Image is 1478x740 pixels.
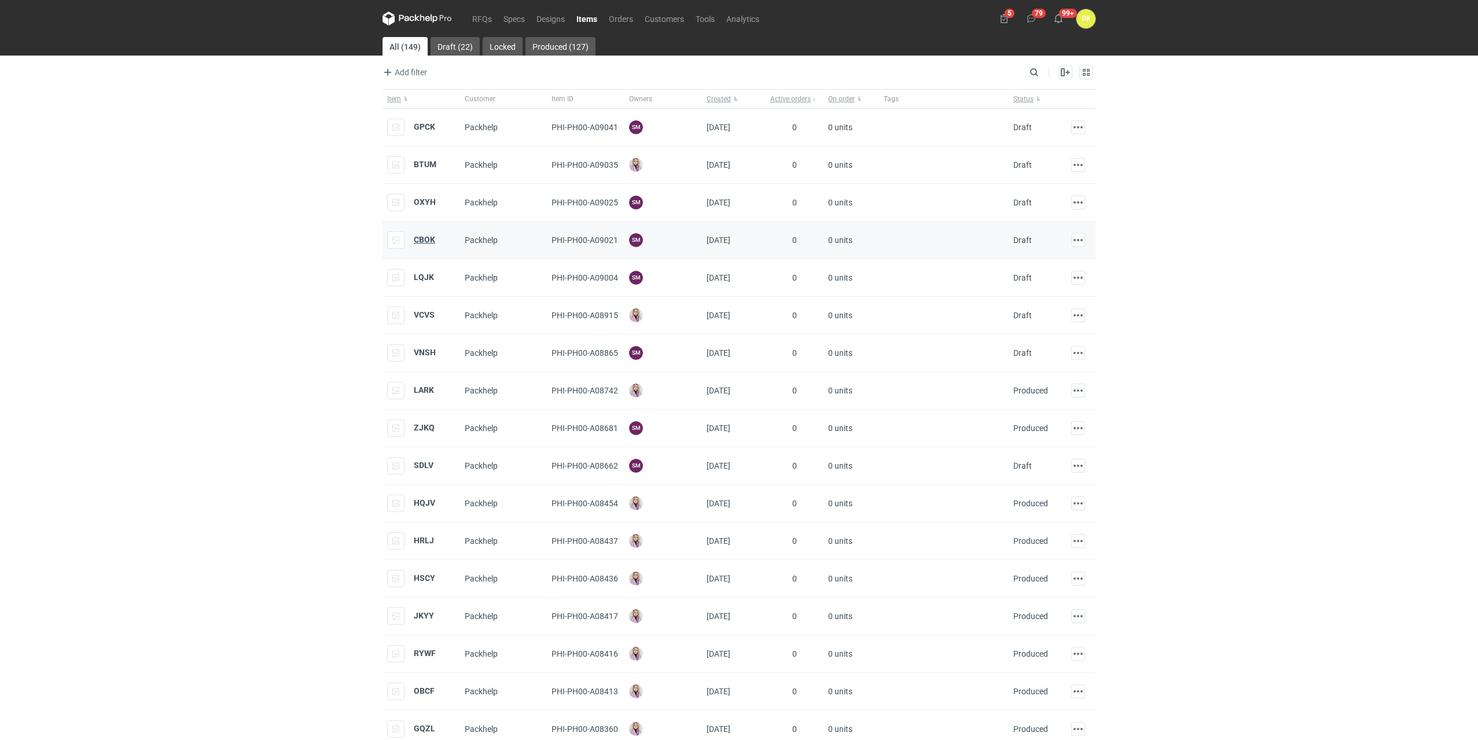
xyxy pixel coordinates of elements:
strong: LARK [414,385,434,395]
button: Actions [1071,120,1085,134]
button: Actions [1071,684,1085,698]
a: VNSH [414,348,436,357]
span: Packhelp [465,386,498,395]
div: Produced [1013,385,1048,396]
span: 0 [792,311,797,320]
div: Produced [1013,610,1048,622]
a: RFQs [466,12,498,25]
img: Klaudia Wiśniewska [629,534,643,548]
div: 0 units [823,334,879,372]
div: Produced [1013,573,1048,584]
div: 0 units [823,673,879,710]
div: 0 units [823,146,879,184]
div: [DATE] [702,222,766,259]
button: Add filter [380,65,428,79]
div: Draft [1013,460,1032,472]
div: Produced [1013,648,1048,660]
img: Klaudia Wiśniewska [629,722,643,736]
a: ZJKQ [414,423,435,432]
figcaption: SM [629,421,643,435]
a: BTUM [414,160,436,169]
strong: LQJK [414,273,434,282]
div: Draft [1013,197,1032,208]
button: Actions [1071,534,1085,548]
span: PHI-PH00-A09004 [552,273,618,282]
div: [DATE] [702,297,766,334]
span: Packhelp [465,687,498,696]
span: PHI-PH00-A08416 [552,649,618,658]
div: [DATE] [702,184,766,222]
span: Created [707,94,731,104]
div: 0 units [823,109,879,146]
div: 0 units [823,485,879,522]
button: Status [1009,90,1067,108]
span: PHI-PH00-A08915 [552,311,618,320]
span: PHI-PH00-A08360 [552,724,618,734]
span: PHI-PH00-A09025 [552,198,618,207]
span: 0 [792,386,797,395]
strong: CBOK [414,235,435,244]
span: 0 units [828,381,852,400]
a: Customers [639,12,690,25]
figcaption: SM [629,233,643,247]
span: 0 units [828,569,852,588]
span: Packhelp [465,160,498,170]
div: Draft [1013,347,1032,359]
span: Status [1013,94,1034,104]
svg: Packhelp Pro [383,12,452,25]
button: Actions [1071,308,1085,322]
div: [DATE] [702,447,766,485]
figcaption: SM [629,196,643,209]
div: 0 units [823,297,879,334]
span: PHI-PH00-A08662 [552,461,618,470]
span: PHI-PH00-A08436 [552,574,618,583]
div: Draft [1013,310,1032,321]
img: Klaudia Wiśniewska [629,308,643,322]
button: 5 [995,9,1013,28]
button: Actions [1071,158,1085,172]
img: Klaudia Wiśniewska [629,684,643,698]
div: [DATE] [702,635,766,673]
span: Packhelp [465,348,498,358]
span: PHI-PH00-A08417 [552,612,618,621]
span: Packhelp [465,198,498,207]
span: 0 [792,574,797,583]
span: PHI-PH00-A08681 [552,424,618,433]
div: 0 units [823,522,879,560]
span: PHI-PH00-A09021 [552,235,618,245]
span: 0 [792,536,797,546]
span: PHI-PH00-A08437 [552,536,618,546]
div: [DATE] [702,560,766,598]
span: 0 units [828,645,852,663]
button: Actions [1071,609,1085,623]
span: 0 units [828,156,852,174]
a: JKYY [414,611,434,620]
input: Search [1027,65,1064,79]
button: Active orders [766,90,823,108]
div: Produced [1013,686,1048,697]
a: GPCK [414,122,435,131]
span: 0 units [828,419,852,437]
div: [DATE] [702,109,766,146]
button: DK [1076,9,1095,28]
a: OBCF [414,686,435,695]
img: Klaudia Wiśniewska [629,609,643,623]
div: [DATE] [702,673,766,710]
span: Packhelp [465,724,498,734]
a: SDLV [414,461,433,470]
a: Tools [690,12,720,25]
a: Orders [603,12,639,25]
div: [DATE] [702,146,766,184]
a: GQZL [414,724,435,733]
strong: RYWF [414,649,436,658]
div: [DATE] [702,259,766,297]
span: PHI-PH00-A08454 [552,499,618,508]
span: 0 units [828,344,852,362]
div: [DATE] [702,334,766,372]
div: Dominika Kaczyńska [1076,9,1095,28]
span: PHI-PH00-A08742 [552,386,618,395]
div: Produced [1013,535,1048,547]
